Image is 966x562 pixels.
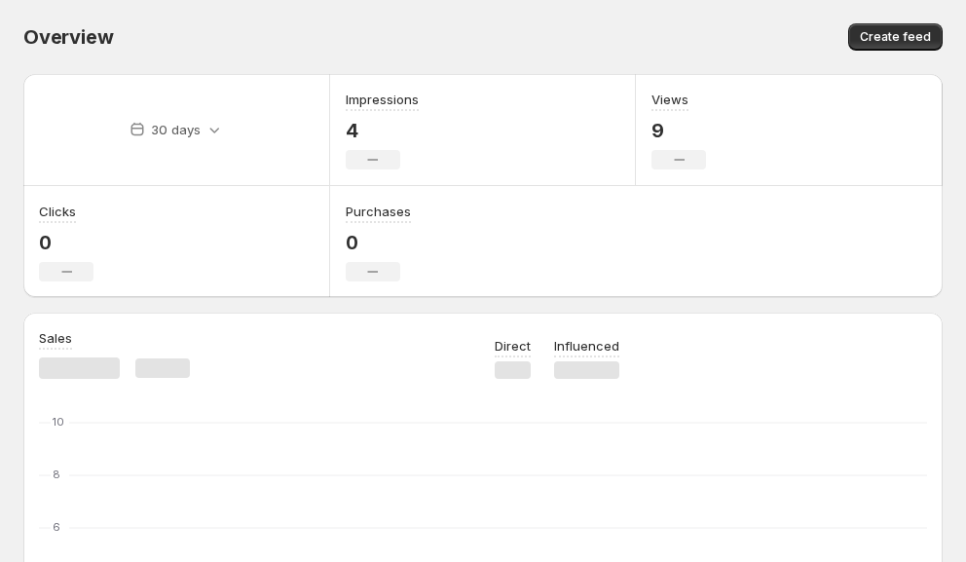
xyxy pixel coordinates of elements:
h3: Sales [39,328,72,348]
p: 0 [39,231,93,254]
h3: Impressions [346,90,419,109]
h3: Clicks [39,202,76,221]
p: Direct [495,336,531,356]
span: Overview [23,25,113,49]
span: Create feed [860,29,931,45]
h3: Views [651,90,688,109]
p: 4 [346,119,419,142]
p: 30 days [151,120,201,139]
text: 6 [53,520,60,534]
text: 10 [53,415,64,429]
h3: Purchases [346,202,411,221]
p: 0 [346,231,411,254]
p: Influenced [554,336,619,356]
button: Create feed [848,23,943,51]
p: 9 [651,119,706,142]
text: 8 [53,468,60,481]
